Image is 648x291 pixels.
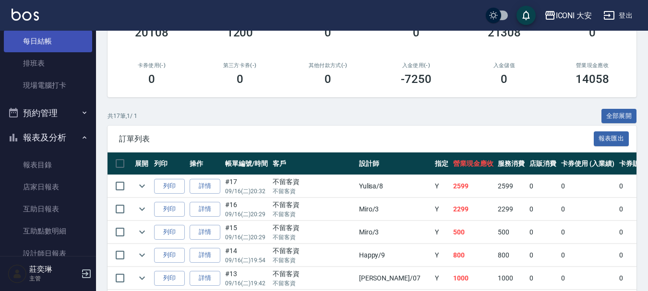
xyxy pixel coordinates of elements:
[4,74,92,96] a: 現場電腦打卡
[357,152,432,175] th: 設計師
[516,6,536,25] button: save
[527,152,559,175] th: 店販消費
[190,202,220,217] a: 詳情
[132,152,152,175] th: 展開
[8,264,27,283] img: Person
[154,179,185,194] button: 列印
[187,152,223,175] th: 操作
[432,198,451,221] td: Y
[600,7,636,24] button: 登出
[148,72,155,86] h3: 0
[4,176,92,198] a: 店家日報表
[223,152,270,175] th: 帳單編號/時間
[4,154,92,176] a: 報表目錄
[527,198,559,221] td: 0
[501,72,507,86] h3: 0
[273,256,354,265] p: 不留客資
[4,243,92,265] a: 設計師日報表
[451,152,496,175] th: 營業現金應收
[559,267,617,290] td: 0
[384,62,449,69] h2: 入金使用(-)
[225,187,268,196] p: 09/16 (二) 20:32
[4,52,92,74] a: 排班表
[495,221,527,244] td: 500
[357,267,432,290] td: [PERSON_NAME] /07
[29,274,78,283] p: 主管
[451,244,496,267] td: 800
[273,246,354,256] div: 不留客資
[432,267,451,290] td: Y
[135,248,149,262] button: expand row
[119,134,594,144] span: 訂單列表
[273,233,354,242] p: 不留客資
[273,223,354,233] div: 不留客資
[223,267,270,290] td: #13
[152,152,187,175] th: 列印
[225,210,268,219] p: 09/16 (二) 20:29
[559,221,617,244] td: 0
[227,26,253,39] h3: 1200
[273,187,354,196] p: 不留客資
[540,6,596,25] button: ICONI 大安
[223,175,270,198] td: #17
[29,265,78,274] h5: 莊奕琳
[357,175,432,198] td: Yulisa /8
[432,221,451,244] td: Y
[495,152,527,175] th: 服務消費
[190,225,220,240] a: 詳情
[119,62,184,69] h2: 卡券使用(-)
[135,202,149,216] button: expand row
[601,109,637,124] button: 全部展開
[527,244,559,267] td: 0
[432,175,451,198] td: Y
[559,198,617,221] td: 0
[225,256,268,265] p: 09/16 (二) 19:54
[135,225,149,239] button: expand row
[135,26,168,39] h3: 20108
[451,198,496,221] td: 2299
[273,269,354,279] div: 不留客資
[154,202,185,217] button: 列印
[451,221,496,244] td: 500
[495,175,527,198] td: 2599
[295,62,360,69] h2: 其他付款方式(-)
[559,244,617,267] td: 0
[270,152,357,175] th: 客戶
[527,221,559,244] td: 0
[576,72,609,86] h3: 14058
[488,26,521,39] h3: 21308
[432,244,451,267] td: Y
[108,112,137,120] p: 共 17 筆, 1 / 1
[4,220,92,242] a: 互助點數明細
[472,62,537,69] h2: 入金儲值
[357,221,432,244] td: Miro /3
[324,72,331,86] h3: 0
[4,125,92,150] button: 報表及分析
[527,267,559,290] td: 0
[190,179,220,194] a: 詳情
[135,179,149,193] button: expand row
[154,248,185,263] button: 列印
[594,131,629,146] button: 報表匯出
[560,62,625,69] h2: 營業現金應收
[357,244,432,267] td: Happy /9
[12,9,39,21] img: Logo
[135,271,149,285] button: expand row
[495,244,527,267] td: 800
[451,175,496,198] td: 2599
[273,279,354,288] p: 不留客資
[190,271,220,286] a: 詳情
[589,26,596,39] h3: 0
[154,225,185,240] button: 列印
[559,152,617,175] th: 卡券使用 (入業績)
[413,26,420,39] h3: 0
[225,233,268,242] p: 09/16 (二) 20:29
[495,267,527,290] td: 1000
[4,198,92,220] a: 互助日報表
[594,134,629,143] a: 報表匯出
[357,198,432,221] td: Miro /3
[223,244,270,267] td: #14
[527,175,559,198] td: 0
[223,198,270,221] td: #16
[154,271,185,286] button: 列印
